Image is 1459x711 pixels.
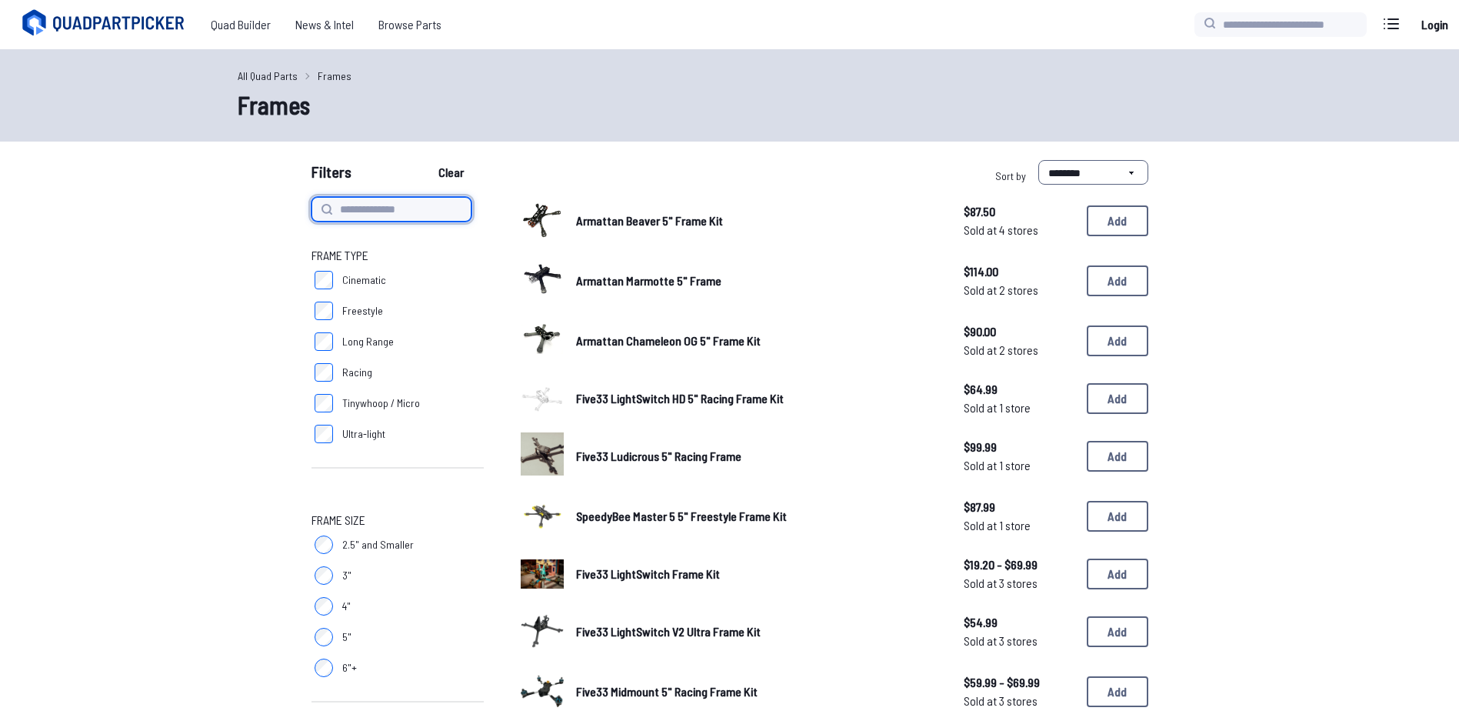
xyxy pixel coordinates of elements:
a: Login [1416,9,1453,40]
span: Sold at 3 stores [964,574,1074,592]
span: 5" [342,629,351,645]
button: Add [1087,616,1148,647]
button: Add [1087,441,1148,472]
input: 5" [315,628,333,646]
span: Sold at 3 stores [964,632,1074,650]
span: $87.50 [964,202,1074,221]
a: Armattan Marmotte 5" Frame [576,272,939,290]
a: Five33 LightSwitch Frame Kit [576,565,939,583]
input: Tinywhoop / Micro [315,394,333,412]
span: 3" [342,568,351,583]
input: Freestyle [315,302,333,320]
button: Add [1087,265,1148,296]
input: 3" [315,566,333,585]
span: Freestyle [342,303,383,319]
span: Sold at 3 stores [964,692,1074,710]
span: Armattan Chameleon OG 5" Frame Kit [576,333,761,348]
img: image [521,492,564,536]
a: Armattan Beaver 5" Frame Kit [576,212,939,230]
a: Browse Parts [366,9,454,40]
input: Long Range [315,332,333,351]
a: image [521,432,564,480]
button: Add [1087,559,1148,589]
a: Five33 Midmount 5" Racing Frame Kit [576,683,939,701]
span: Cinematic [342,272,386,288]
a: Quad Builder [198,9,283,40]
a: image [521,377,564,420]
button: Clear [425,160,477,185]
span: $114.00 [964,262,1074,281]
span: Frame Size [311,511,365,529]
span: $87.99 [964,498,1074,516]
span: 2.5" and Smaller [342,537,414,552]
input: 2.5" and Smaller [315,536,333,554]
a: Five33 LightSwitch V2 Ultra Frame Kit [576,623,939,641]
span: Racing [342,365,372,380]
span: Five33 LightSwitch HD 5" Racing Frame Kit [576,391,784,406]
span: Five33 Ludicrous 5" Racing Frame [576,449,741,463]
img: image [521,432,564,476]
span: Five33 LightSwitch V2 Ultra Frame Kit [576,624,761,639]
span: Sold at 2 stores [964,341,1074,359]
img: image [521,385,564,412]
span: 6"+ [342,660,357,676]
span: Filters [311,160,351,191]
span: Ultra-light [342,426,385,442]
span: SpeedyBee Master 5 5" Freestyle Frame Kit [576,509,787,523]
span: Sold at 2 stores [964,281,1074,299]
input: 4" [315,597,333,616]
span: 4" [342,599,351,614]
button: Add [1087,383,1148,414]
a: image [521,492,564,540]
span: Five33 Midmount 5" Racing Frame Kit [576,684,758,699]
a: image [521,608,564,656]
span: Sold at 1 store [964,399,1074,417]
span: Frame Type [311,246,368,265]
span: Tinywhoop / Micro [342,396,420,411]
span: Sold at 4 stores [964,221,1074,239]
span: $90.00 [964,322,1074,341]
button: Add [1087,676,1148,707]
h1: Frames [238,86,1222,123]
a: image [521,317,564,365]
a: News & Intel [283,9,366,40]
button: Add [1087,325,1148,356]
img: image [521,317,564,360]
span: Armattan Marmotte 5" Frame [576,273,721,288]
img: image [521,257,564,300]
input: 6"+ [315,659,333,677]
span: Five33 LightSwitch Frame Kit [576,566,720,581]
img: image [521,197,564,240]
span: $64.99 [964,380,1074,399]
button: Add [1087,501,1148,532]
span: $99.99 [964,438,1074,456]
span: Armattan Beaver 5" Frame Kit [576,213,723,228]
span: Sold at 1 store [964,456,1074,475]
span: Long Range [342,334,394,349]
span: Sold at 1 store [964,516,1074,535]
a: All Quad Parts [238,68,298,84]
img: image [521,559,564,588]
a: Five33 LightSwitch HD 5" Racing Frame Kit [576,389,939,408]
span: $59.99 - $69.99 [964,673,1074,692]
a: Armattan Chameleon OG 5" Frame Kit [576,332,939,350]
a: image [521,552,564,596]
a: Frames [318,68,351,84]
button: Add [1087,205,1148,236]
input: Racing [315,363,333,382]
span: $19.20 - $69.99 [964,556,1074,574]
a: SpeedyBee Master 5 5" Freestyle Frame Kit [576,507,939,526]
a: Five33 Ludicrous 5" Racing Frame [576,447,939,466]
select: Sort by [1038,160,1148,185]
input: Ultra-light [315,425,333,443]
span: Sort by [995,169,1026,182]
span: $54.99 [964,613,1074,632]
img: image [521,668,564,711]
a: image [521,257,564,305]
a: image [521,197,564,245]
input: Cinematic [315,271,333,289]
img: image [521,608,564,651]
